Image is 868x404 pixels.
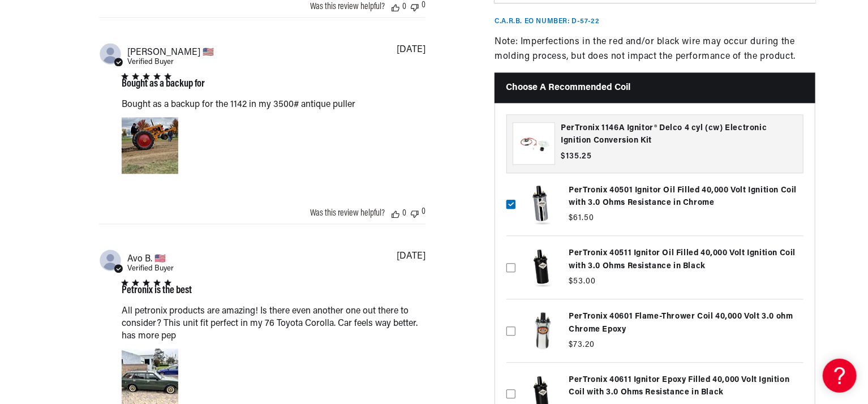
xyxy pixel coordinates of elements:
[122,286,192,296] div: Petronix is the best
[397,45,426,54] div: [DATE]
[127,58,174,66] span: Verified Buyer
[422,207,426,218] div: 0
[392,209,399,218] div: Vote up
[422,1,426,11] div: 0
[127,46,214,57] span: John G.
[402,2,406,11] div: 0
[122,117,178,174] div: Image of Review by John G. on 20 July 23 number 1
[392,2,399,11] div: Vote up
[411,1,419,11] div: Vote down
[127,253,166,264] span: Avo B.
[495,72,815,102] h2: Choose a Recommended Coil
[310,209,385,218] div: Was this review helpful?
[561,151,592,162] span: $135.25
[310,2,385,11] div: Was this review helpful?
[402,209,406,218] div: 0
[122,73,205,79] div: 5 star rating out of 5 stars
[122,280,192,286] div: 5 star rating out of 5 stars
[397,252,426,261] div: [DATE]
[411,207,419,218] div: Vote down
[495,17,599,27] p: C.A.R.B. EO Number: D-57-22
[127,265,174,272] span: Verified Buyer
[122,79,205,89] div: Bought as a backup for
